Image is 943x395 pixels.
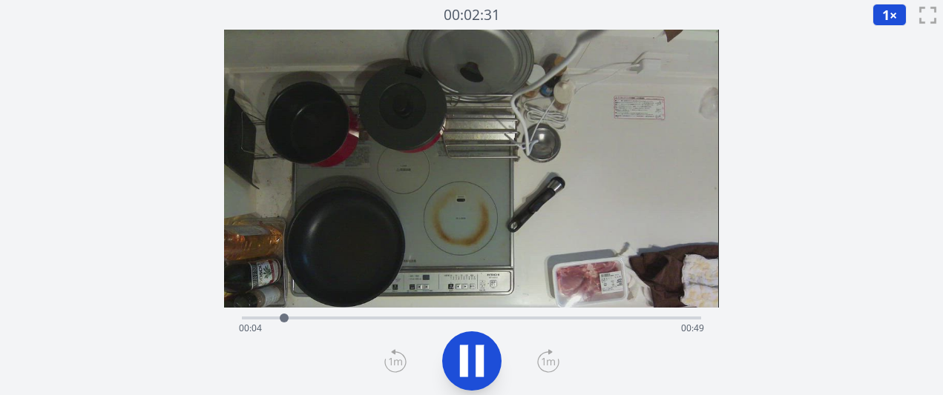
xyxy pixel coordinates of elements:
font: 1 [882,6,890,24]
span: 00:04 [239,322,262,334]
button: 1× [873,4,907,26]
font: 00:02:31 [444,4,500,24]
span: 00:49 [681,322,704,334]
font: × [890,6,897,24]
